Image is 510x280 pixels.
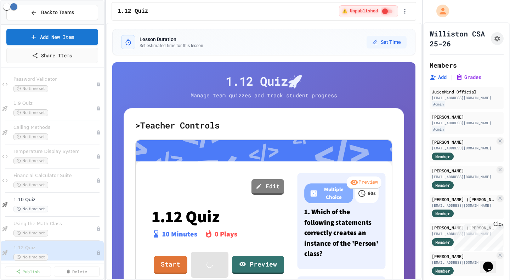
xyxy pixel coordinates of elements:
[432,196,495,202] div: [PERSON_NAME] ([PERSON_NAME]
[140,36,203,43] h3: Lesson Duration
[430,74,447,81] button: Add
[13,109,48,116] span: No time set
[96,106,101,111] div: Unpublished
[96,154,101,159] div: Unpublished
[432,253,495,259] div: [PERSON_NAME]
[339,5,398,17] div: ⚠️ Students cannot see this content! Click the toggle to publish it and make it visible to your c...
[13,230,48,236] span: No time set
[13,158,48,164] span: No time set
[124,74,404,88] h4: 1.12 Quiz 🚀
[13,76,96,82] span: Password Validator
[13,206,48,212] span: No time set
[96,178,101,183] div: Unpublished
[13,173,96,179] span: Financial Calculator Suite
[432,224,495,231] div: [PERSON_NAME] ([PERSON_NAME]
[435,268,450,274] span: Member
[152,207,284,225] p: 1.12 Quiz
[319,185,348,201] p: Multiple Choice
[13,197,102,203] span: 1.10 Quiz
[13,125,96,131] span: Calling Methods
[162,229,197,239] p: 10 Minutes
[13,221,96,227] span: Using the Math Class
[432,114,501,120] div: [PERSON_NAME]
[96,250,101,255] div: Unpublished
[96,130,101,135] div: Unpublished
[135,120,392,131] h5: > Teacher Controls
[96,226,101,231] div: Unpublished
[6,48,98,63] a: Share Items
[432,174,495,179] div: [EMAIL_ADDRESS][DOMAIN_NAME]
[368,189,376,197] p: 60 s
[54,267,100,276] a: Delete
[13,85,48,92] span: No time set
[13,182,48,188] span: No time set
[304,207,379,259] p: 1. Which of the following statements correctly creates an instance of the 'Person' class?
[140,43,203,48] p: Set estimated time for this lesson
[251,179,284,195] a: Edit
[432,95,501,101] div: [EMAIL_ADDRESS][DOMAIN_NAME]
[432,139,495,145] div: [PERSON_NAME]
[451,221,503,251] iframe: chat widget
[435,182,450,188] span: Member
[430,29,488,48] h1: Williston CSA 25-26
[449,73,453,81] span: |
[367,36,407,48] button: Set Time
[41,9,74,16] span: Back to Teams
[232,256,284,274] a: Preview
[430,60,457,70] h2: Members
[435,239,450,245] span: Member
[347,176,381,189] div: Preview
[432,231,495,236] div: [EMAIL_ADDRESS][DOMAIN_NAME]
[342,8,378,14] span: ⚠️ Unpublished
[184,91,344,99] p: Manage team quizzes and track student progress
[432,101,445,107] div: Admin
[154,256,187,274] a: Start
[5,267,51,276] a: Publish
[3,3,49,45] div: Chat with us now!Close
[432,126,445,132] div: Admin
[13,254,48,261] span: No time set
[435,210,450,217] span: Member
[13,245,96,251] span: 1.12 Quiz
[456,74,481,81] button: Grades
[13,101,96,107] span: 1.9 Quiz
[480,252,503,273] iframe: chat widget
[435,153,450,160] span: Member
[432,203,495,208] div: [EMAIL_ADDRESS][DOMAIN_NAME]
[429,3,451,19] div: My Account
[432,88,501,95] div: JuiceMind Official
[13,133,48,140] span: No time set
[432,167,495,174] div: [PERSON_NAME]
[6,29,98,45] a: Add New Item
[118,7,148,16] span: 1.12 Quiz
[432,260,495,265] div: [EMAIL_ADDRESS][DOMAIN_NAME]
[215,229,237,239] p: 0 Plays
[491,32,504,45] button: Assignment Settings
[432,145,495,151] div: [EMAIL_ADDRESS][DOMAIN_NAME]
[432,120,501,126] div: [EMAIL_ADDRESS][DOMAIN_NAME]
[96,82,101,87] div: Unpublished
[13,149,96,155] span: Temperature Display System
